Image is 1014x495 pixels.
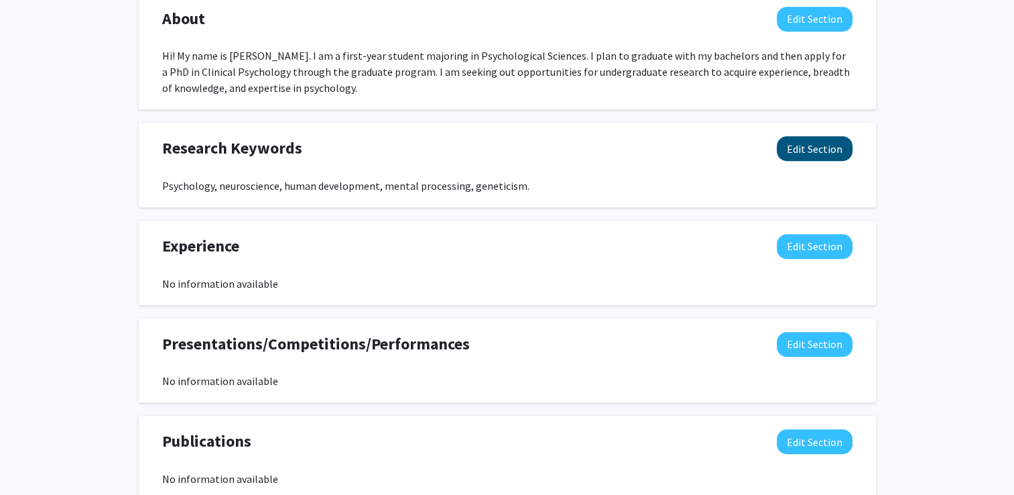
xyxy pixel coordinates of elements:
[162,471,852,487] div: No information available
[777,7,852,32] button: Edit About
[162,48,852,96] div: Hi! My name is [PERSON_NAME]. I am a first-year student majoring in Psychological Sciences. I pla...
[777,136,852,161] button: Edit Research Keywords
[162,234,239,258] span: Experience
[162,373,852,389] div: No information available
[162,429,251,453] span: Publications
[162,136,302,160] span: Research Keywords
[162,178,852,194] div: Psychology, neuroscience, human development, mental processing, geneticism.
[162,7,205,31] span: About
[777,234,852,259] button: Edit Experience
[777,332,852,357] button: Edit Presentations/Competitions/Performances
[777,429,852,454] button: Edit Publications
[10,435,57,485] iframe: Chat
[162,332,470,356] span: Presentations/Competitions/Performances
[162,276,852,292] div: No information available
